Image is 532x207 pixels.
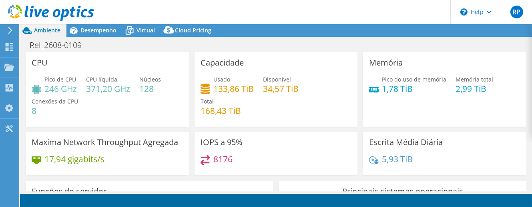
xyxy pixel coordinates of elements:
h4: 2,99 TiB [456,84,493,93]
h4: 5,93 TiB [382,155,413,163]
h3: Maxima Network Throughput Agregada [32,138,178,147]
h4: 8 [32,106,78,115]
h4: 1,78 TiB [382,84,446,93]
span: Núcleos [139,76,161,83]
h4: 34,57 TiB [263,84,299,93]
svg: \n [460,8,468,16]
span: Pico do uso de memória [382,76,446,83]
h4: 133,86 TiB [213,84,254,93]
span: Conexões da CPU [32,98,78,105]
h4: 371,20 GHz [86,84,130,93]
h3: Principais sistemas operacionais [285,187,520,196]
span: Pico de CPU [44,76,76,83]
span: RP [510,6,523,18]
h3: CPU [32,58,48,67]
span: Disponível [263,76,291,83]
span: Usado [213,76,230,83]
h4: 168,43 TiB [201,106,241,115]
h3: Memória [369,58,403,67]
span: Cloud Pricing [175,26,211,34]
h4: 8176 [213,155,233,163]
h4: 17,94 gigabits/s [44,155,104,163]
h3: Capacidade [201,58,244,67]
h4: 246 GHz [44,84,77,93]
span: Memória total [456,76,493,83]
h1: Rel_2608-0109 [26,41,94,50]
span: Virtual [137,26,155,34]
span: Desempenho [80,26,116,34]
h3: Escrita Média Diária [369,138,443,147]
span: Total [201,98,214,105]
span: CPU líquida [86,76,117,83]
h3: Funções do servidor [32,187,106,196]
h3: IOPS a 95% [201,138,243,147]
h4: 128 [139,84,161,93]
span: Ambiente [34,26,60,34]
